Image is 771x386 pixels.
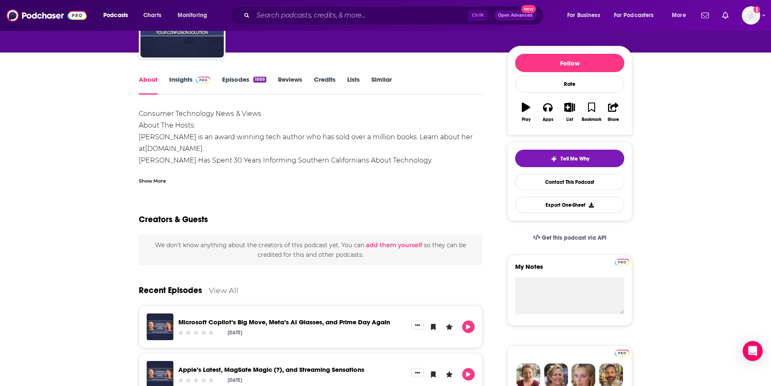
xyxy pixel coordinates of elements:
[169,75,210,95] a: InsightsPodchaser Pro
[371,75,392,95] a: Similar
[515,174,624,190] a: Contact This Podcast
[719,8,732,23] a: Show notifications dropdown
[498,13,533,18] span: Open Advanced
[98,9,139,22] button: open menu
[427,368,440,381] button: Bookmark Episode
[238,6,551,25] div: Search podcasts, credits, & more...
[559,97,581,127] button: List
[526,228,613,248] a: Get this podcast via API
[561,9,611,22] button: open menu
[253,9,468,22] input: Search podcasts, credits, & more...
[515,263,624,277] label: My Notes
[468,10,488,21] span: Ctrl K
[147,313,173,340] img: Microsoft Copilot’s Big Move, Meta’s AI Glasses, and Prime Day Again
[615,350,629,356] img: Podchaser Pro
[515,75,624,93] div: Rate
[542,234,606,241] span: Get this podcast via API
[551,155,557,162] img: tell me why sparkle
[462,368,475,381] button: Play
[172,9,218,22] button: open menu
[178,366,364,373] a: Apple’s Latest, MagSafe Magic (?), and Streaming Sensations
[608,9,666,22] button: open menu
[196,77,210,83] img: Podchaser Pro
[494,10,536,20] button: Open AdvancedNew
[672,10,686,21] span: More
[567,10,600,21] span: For Business
[7,8,87,23] img: Podchaser - Follow, Share and Rate Podcasts
[515,54,624,72] button: Follow
[582,117,601,122] div: Bookmark
[522,117,531,122] div: Play
[228,330,242,336] div: [DATE]
[742,6,760,25] button: Show profile menu
[515,150,624,167] button: tell me why sparkleTell Me Why
[742,6,760,25] img: User Profile
[608,117,619,122] div: Share
[314,75,335,95] a: Credits
[537,97,558,127] button: Apps
[742,6,760,25] span: Logged in as vjacobi
[561,155,589,162] span: Tell Me Why
[566,117,573,122] div: List
[347,75,360,95] a: Lists
[145,145,203,153] a: [DOMAIN_NAME]
[253,77,266,83] div: 1888
[698,8,712,23] a: Show notifications dropdown
[521,5,536,13] span: New
[515,197,624,213] button: Export One-Sheet
[155,241,466,258] span: We don't know anything about the creators of this podcast yet . You can so they can be credited f...
[366,242,422,248] button: add them yourself
[139,108,483,213] div: Consumer Technology News & Views About The Hosts: [PERSON_NAME] is an award winning tech author w...
[177,329,215,336] div: Community Rating: 0 out of 5
[443,368,456,381] button: Leave a Rating
[443,321,456,333] button: Leave a Rating
[743,341,763,361] div: Open Intercom Messenger
[178,10,207,21] span: Monitoring
[614,10,654,21] span: For Podcasters
[615,259,629,266] img: Podchaser Pro
[427,321,440,333] button: Bookmark Episode
[139,285,202,296] a: Recent Episodes
[411,368,424,377] button: Show More Button
[278,75,302,95] a: Reviews
[603,97,624,127] button: Share
[543,117,553,122] div: Apps
[462,321,475,333] button: Play
[615,258,629,266] a: Pro website
[103,10,128,21] span: Podcasts
[139,214,208,225] h2: Creators & Guests
[666,9,696,22] button: open menu
[139,75,158,95] a: About
[222,75,266,95] a: Episodes1888
[178,318,390,326] a: Microsoft Copilot’s Big Move, Meta’s AI Glasses, and Prime Day Again
[515,97,537,127] button: Play
[753,6,760,13] svg: Add a profile image
[138,9,166,22] a: Charts
[143,10,161,21] span: Charts
[228,377,242,383] div: [DATE]
[615,348,629,356] a: Pro website
[209,286,238,295] a: View All
[581,97,602,127] button: Bookmark
[177,377,215,383] div: Community Rating: 0 out of 5
[411,321,424,330] button: Show More Button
